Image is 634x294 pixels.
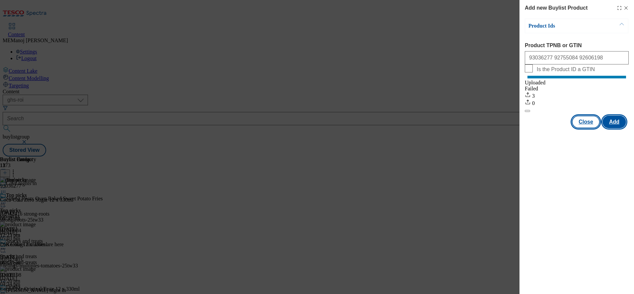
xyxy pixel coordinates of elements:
[525,80,629,86] div: Uploaded
[572,116,600,128] button: Close
[525,43,629,49] label: Product TPNB or GTIN
[528,23,598,29] p: Product Ids
[525,4,588,12] h4: Add new Buylist Product
[537,66,595,72] span: Is the Product ID a GTIN
[525,86,629,92] div: Failed
[525,51,629,64] input: Enter 1 or 20 space separated Product TPNB or GTIN
[525,99,629,106] div: 0
[602,116,626,128] button: Add
[525,92,629,99] div: 3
